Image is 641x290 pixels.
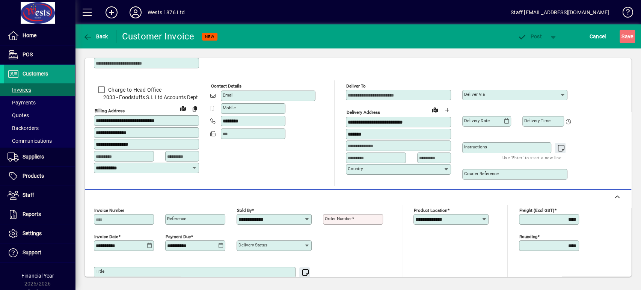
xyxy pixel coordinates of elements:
[590,30,606,42] span: Cancel
[429,104,441,116] a: View on map
[4,186,75,205] a: Staff
[83,33,108,39] span: Back
[464,144,487,150] mat-label: Instructions
[23,173,44,179] span: Products
[464,118,490,123] mat-label: Delivery date
[4,167,75,186] a: Products
[23,249,41,255] span: Support
[94,234,118,239] mat-label: Invoice date
[4,122,75,134] a: Backorders
[620,30,635,43] button: Save
[167,216,186,221] mat-label: Reference
[23,230,42,236] span: Settings
[517,33,542,39] span: ost
[346,83,366,89] mat-label: Deliver To
[237,208,252,213] mat-label: Sold by
[348,166,363,171] mat-label: Country
[514,30,546,43] button: Post
[414,208,447,213] mat-label: Product location
[502,153,561,162] mat-hint: Use 'Enter' to start a new line
[464,171,499,176] mat-label: Courier Reference
[166,234,191,239] mat-label: Payment due
[617,2,632,26] a: Knowledge Base
[464,92,485,97] mat-label: Deliver via
[107,86,161,94] label: Charge to Head Office
[4,224,75,243] a: Settings
[8,112,29,118] span: Quotes
[8,138,52,144] span: Communications
[8,100,36,106] span: Payments
[23,71,48,77] span: Customers
[519,208,554,213] mat-label: Freight (excl GST)
[75,30,116,43] app-page-header-button: Back
[96,269,104,274] mat-label: Title
[531,33,534,39] span: P
[441,104,453,116] button: Choose address
[325,216,352,221] mat-label: Order number
[122,30,195,42] div: Customer Invoice
[23,32,36,38] span: Home
[4,83,75,96] a: Invoices
[4,26,75,45] a: Home
[189,103,201,115] button: Copy to Delivery address
[148,6,185,18] div: Wests 1876 Ltd
[8,125,39,131] span: Backorders
[4,243,75,262] a: Support
[4,45,75,64] a: POS
[621,33,624,39] span: S
[94,94,199,101] span: 2033 - Foodstuffs S.I. Ltd Accounts Dept
[177,102,189,114] a: View on map
[4,109,75,122] a: Quotes
[223,92,234,98] mat-label: Email
[621,30,633,42] span: ave
[524,118,551,123] mat-label: Delivery time
[94,208,124,213] mat-label: Invoice number
[23,192,34,198] span: Staff
[238,242,267,248] mat-label: Delivery status
[205,34,214,39] span: NEW
[23,154,44,160] span: Suppliers
[8,87,31,93] span: Invoices
[4,148,75,166] a: Suppliers
[4,205,75,224] a: Reports
[223,105,236,110] mat-label: Mobile
[23,211,41,217] span: Reports
[21,273,54,279] span: Financial Year
[100,6,124,19] button: Add
[23,51,33,57] span: POS
[4,96,75,109] a: Payments
[588,30,608,43] button: Cancel
[81,30,110,43] button: Back
[124,6,148,19] button: Profile
[511,6,609,18] div: Staff [EMAIL_ADDRESS][DOMAIN_NAME]
[4,134,75,147] a: Communications
[519,234,537,239] mat-label: Rounding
